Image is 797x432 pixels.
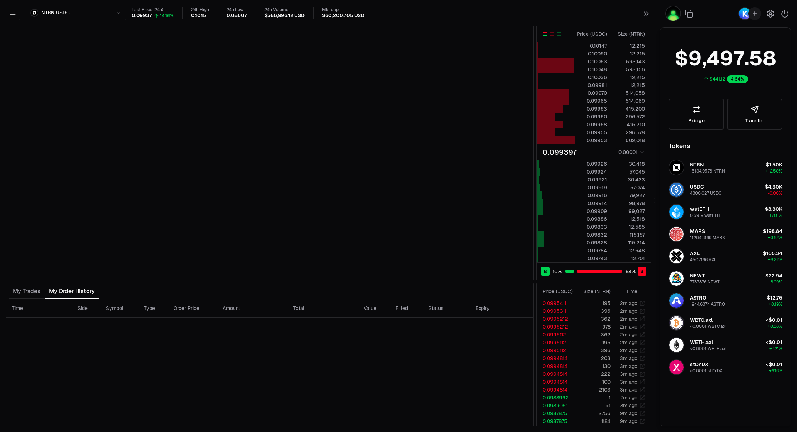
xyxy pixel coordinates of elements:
[575,66,607,73] div: 0.10048
[575,30,607,38] div: Price ( USDC )
[575,386,611,394] td: 2103
[41,10,54,16] span: NTRN
[264,7,305,13] div: 24h Volume
[575,42,607,49] div: 0.10147
[769,301,782,307] span: +0.19%
[669,271,684,286] img: NEWT Logo
[613,30,645,38] div: Size ( NTRN )
[6,299,72,318] th: Time
[765,272,782,279] span: $22.94
[664,201,787,223] button: wstETH LogowstETH0.5919 wstETH$3.30K+7.01%
[664,268,787,289] button: NEWT LogoNEWT7737.876 NEWT$22.94+8.99%
[620,371,637,377] time: 3m ago
[690,324,726,329] div: <0.0001 WBTC.axl
[664,246,787,267] button: AXL LogoAXL450.7196 AXL$165.34+8.22%
[621,394,637,401] time: 7m ago
[620,379,637,385] time: 3m ago
[613,105,645,112] div: 415,200
[613,50,645,57] div: 12,215
[690,190,721,196] div: 4300.027 USDC
[575,50,607,57] div: 0.10090
[575,255,607,262] div: 0.09743
[322,7,364,13] div: Mkt cap
[543,147,577,157] div: 0.099397
[664,157,787,178] button: NTRN LogoNTRN15134.9578 NTRN$1.50K+12.50%
[727,99,782,130] button: Transfer
[537,409,575,417] td: 0.0987875
[769,368,782,374] span: +6.16%
[690,213,720,218] div: 0.5919 wstETH
[613,255,645,262] div: 12,701
[575,378,611,386] td: 100
[690,346,726,351] div: <0.0001 WETH.axl
[537,378,575,386] td: 0.0994814
[613,192,645,199] div: 79,927
[690,295,706,301] span: ASTRO
[537,299,575,307] td: 0.0995411
[537,402,575,409] td: 0.0989061
[690,368,722,374] div: <0.0001 stDYDX
[669,316,684,330] img: WBTC.axl Logo
[575,307,611,315] td: 396
[620,347,637,354] time: 2m ago
[613,247,645,254] div: 12,648
[613,137,645,144] div: 602,018
[669,99,724,130] a: Bridge
[613,129,645,136] div: 296,578
[710,76,725,82] div: $441.12
[769,346,782,351] span: +7.21%
[690,301,725,307] div: 1944.6374 ASTRO
[581,288,611,295] div: Size ( NTRN )
[575,409,611,417] td: 2756
[617,288,637,295] div: Time
[575,362,611,370] td: 130
[132,13,152,19] div: 0.09937
[575,231,607,238] div: 0.09832
[690,228,705,234] span: MARS
[765,206,782,212] span: $3.30K
[470,299,533,318] th: Expiry
[690,272,705,279] span: NEWT
[575,299,611,307] td: 195
[727,75,748,83] div: 4.64%
[690,257,716,263] div: 450.7196 AXL
[767,295,782,301] span: $12.75
[613,239,645,246] div: 115,214
[620,339,637,346] time: 2m ago
[537,339,575,346] td: 0.0995112
[613,231,645,238] div: 115,157
[537,354,575,362] td: 0.0994814
[620,324,637,330] time: 2m ago
[690,361,708,368] span: stDYDX
[227,7,247,13] div: 24h Low
[56,10,69,16] span: USDC
[669,141,690,151] div: Tokens
[542,31,548,37] button: Show Buy and Sell Orders
[575,58,607,65] div: 0.10053
[287,299,358,318] th: Total
[664,356,787,378] button: stDYDX LogostDYDX<0.0001 stDYDX<$0.01+6.16%
[575,331,611,339] td: 362
[763,250,782,257] span: $165.34
[765,184,782,190] span: $4.30K
[537,346,575,354] td: 0.0995112
[575,97,607,105] div: 0.09965
[575,339,611,346] td: 195
[537,386,575,394] td: 0.0994814
[423,299,470,318] th: Status
[9,284,45,298] button: My Trades
[72,299,100,318] th: Side
[390,299,423,318] th: Filled
[690,235,725,241] div: 11204.3199 MARS
[575,200,607,207] div: 0.09914
[768,257,782,263] span: +8.22%
[620,355,637,361] time: 3m ago
[613,58,645,65] div: 593,143
[613,200,645,207] div: 98,978
[138,299,168,318] th: Type
[690,184,704,190] span: USDC
[100,299,138,318] th: Symbol
[613,74,645,81] div: 12,215
[669,183,684,197] img: USDC Logo
[620,363,637,369] time: 3m ago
